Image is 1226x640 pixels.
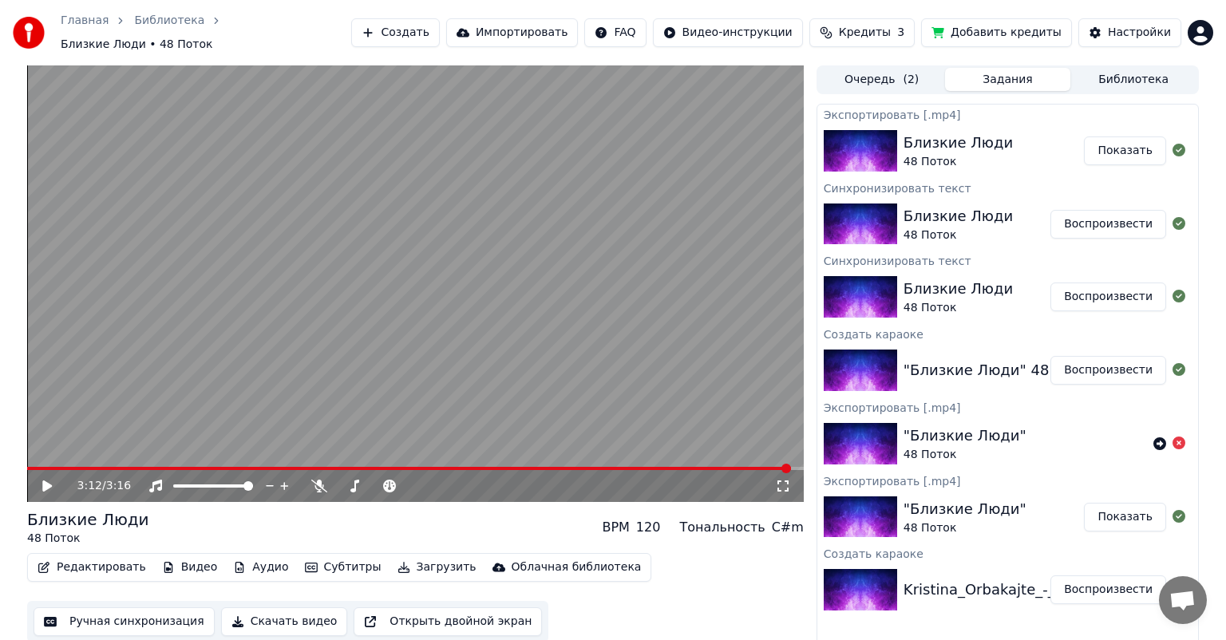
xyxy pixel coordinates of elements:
[221,607,348,636] button: Скачать видео
[636,518,661,537] div: 120
[817,251,1198,270] div: Синхронизировать текст
[156,556,224,579] button: Видео
[904,425,1026,447] div: "Близкие Люди"
[921,18,1072,47] button: Добавить кредиты
[227,556,295,579] button: Аудио
[1084,136,1166,165] button: Показать
[817,543,1198,563] div: Создать караоке
[1159,576,1207,624] div: Открытый чат
[817,105,1198,124] div: Экспортировать [.mp4]
[27,508,149,531] div: Близкие Люди
[653,18,803,47] button: Видео-инструкции
[817,324,1198,343] div: Создать караоке
[819,68,945,91] button: Очередь
[904,278,1013,300] div: Близкие Люди
[817,178,1198,197] div: Синхронизировать текст
[391,556,483,579] button: Загрузить
[61,13,351,53] nav: breadcrumb
[904,300,1013,316] div: 48 Поток
[817,397,1198,417] div: Экспортировать [.mp4]
[1050,575,1166,604] button: Воспроизвести
[34,607,215,636] button: Ручная синхронизация
[106,478,131,494] span: 3:16
[1050,210,1166,239] button: Воспроизвести
[904,154,1013,170] div: 48 Поток
[1050,282,1166,311] button: Воспроизвести
[27,531,149,547] div: 48 Поток
[512,559,642,575] div: Облачная библиотека
[1078,18,1181,47] button: Настройки
[31,556,152,579] button: Редактировать
[809,18,915,47] button: Кредиты3
[897,25,904,41] span: 3
[945,68,1071,91] button: Задания
[904,498,1026,520] div: "Близкие Люди"
[904,359,1099,381] div: "Близкие Люди" 48 Поток
[679,518,765,537] div: Тональность
[77,478,102,494] span: 3:12
[354,607,542,636] button: Открыть двойной экран
[904,132,1013,154] div: Близкие Люди
[77,478,116,494] div: /
[134,13,204,29] a: Библиотека
[817,471,1198,490] div: Экспортировать [.mp4]
[904,520,1026,536] div: 48 Поток
[1050,356,1166,385] button: Воспроизвести
[584,18,646,47] button: FAQ
[903,72,919,88] span: ( 2 )
[299,556,388,579] button: Субтитры
[446,18,579,47] button: Импортировать
[1084,503,1166,531] button: Показать
[1108,25,1171,41] div: Настройки
[904,205,1013,227] div: Близкие Люди
[772,518,804,537] div: C#m
[602,518,629,537] div: BPM
[904,447,1026,463] div: 48 Поток
[13,17,45,49] img: youka
[1070,68,1196,91] button: Библиотека
[61,13,109,29] a: Главная
[61,37,213,53] span: Близкие Люди • 48 Поток
[839,25,891,41] span: Кредиты
[904,227,1013,243] div: 48 Поток
[351,18,439,47] button: Создать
